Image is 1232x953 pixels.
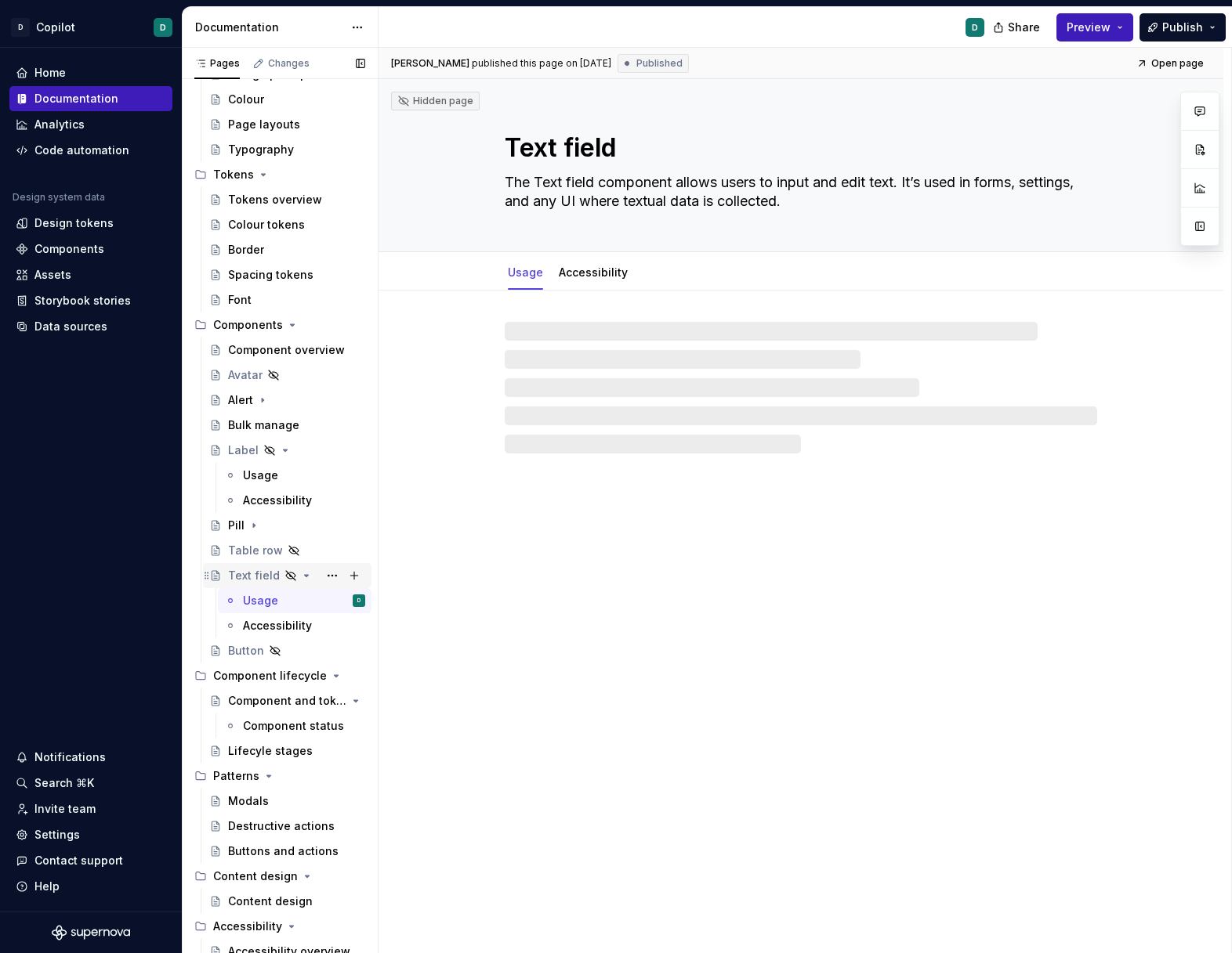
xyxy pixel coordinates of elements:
[9,236,172,262] a: Components
[195,20,343,35] div: Documentation
[228,92,264,107] div: Colour
[213,167,254,182] div: Tokens
[9,796,172,821] a: Invite team
[9,288,172,313] a: Storybook stories
[9,822,172,847] a: Settings
[472,57,611,70] div: published this page on [DATE]
[228,342,345,358] div: Component overview
[228,693,346,709] div: Component and token lifecycle
[203,363,371,388] a: Avatar
[34,65,66,81] div: Home
[203,413,371,438] a: Bulk manage
[218,488,371,513] a: Accessibility
[228,793,269,809] div: Modals
[9,112,172,137] a: Analytics
[203,789,371,814] a: Modals
[228,417,299,433] div: Bulk manage
[203,688,371,713] a: Component and token lifecycle
[203,738,371,763] a: Lifecyle stages
[228,743,313,759] div: Lifecyle stages
[188,162,371,187] div: Tokens
[188,864,371,889] div: Content design
[188,914,371,939] div: Accessibility
[9,745,172,770] button: Notifications
[228,142,294,157] div: Typography
[636,57,683,70] span: Published
[34,267,71,283] div: Assets
[397,95,473,107] div: Hidden page
[203,187,371,212] a: Tokens overview
[9,60,172,85] a: Home
[34,117,85,132] div: Analytics
[1132,52,1211,74] a: Open page
[34,215,114,231] div: Design tokens
[268,57,310,70] div: Changes
[203,839,371,864] a: Buttons and actions
[213,768,259,784] div: Patterns
[11,18,30,37] div: D
[203,237,371,262] a: Border
[228,442,259,458] div: Label
[9,771,172,796] button: Search ⌘K
[553,255,634,288] div: Accessibility
[228,818,335,834] div: Destructive actions
[36,20,75,35] div: Copilot
[194,57,240,70] div: Pages
[243,493,312,508] div: Accessibility
[3,10,179,44] button: DCopilotD
[228,568,280,583] div: Text field
[228,242,264,258] div: Border
[228,643,264,659] div: Button
[203,338,371,363] a: Component overview
[357,593,361,608] div: D
[228,543,283,558] div: Table row
[218,463,371,488] a: Usage
[1056,13,1133,42] button: Preview
[502,129,1094,167] textarea: Text field
[203,538,371,563] a: Table row
[243,593,278,608] div: Usage
[160,21,166,34] div: D
[188,763,371,789] div: Patterns
[203,212,371,237] a: Colour tokens
[228,843,339,859] div: Buttons and actions
[228,292,252,308] div: Font
[9,262,172,287] a: Assets
[243,718,344,734] div: Component status
[34,775,94,791] div: Search ⌘K
[228,192,322,208] div: Tokens overview
[1067,20,1111,35] span: Preview
[203,137,371,162] a: Typography
[218,613,371,638] a: Accessibility
[9,874,172,899] button: Help
[203,87,371,112] a: Colour
[213,668,327,684] div: Component lifecycle
[34,241,104,257] div: Components
[1162,20,1203,35] span: Publish
[9,314,172,339] a: Data sources
[228,217,305,233] div: Colour tokens
[228,392,253,408] div: Alert
[9,848,172,873] button: Contact support
[203,388,371,413] a: Alert
[228,518,245,533] div: Pill
[13,191,105,204] div: Design system data
[34,319,107,334] div: Data sources
[391,57,469,70] span: [PERSON_NAME]
[203,814,371,839] a: Destructive actions
[228,117,300,132] div: Page layouts
[34,293,131,309] div: Storybook stories
[1151,57,1204,70] span: Open page
[203,112,371,137] a: Page layouts
[34,801,96,817] div: Invite team
[1008,20,1040,35] span: Share
[203,438,371,463] a: Label
[188,312,371,338] div: Components
[203,563,371,588] a: Text field
[203,513,371,538] a: Pill
[508,265,543,279] a: Usage
[218,713,371,738] a: Component status
[228,893,313,909] div: Content design
[34,91,118,106] div: Documentation
[188,663,371,688] div: Component lifecycle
